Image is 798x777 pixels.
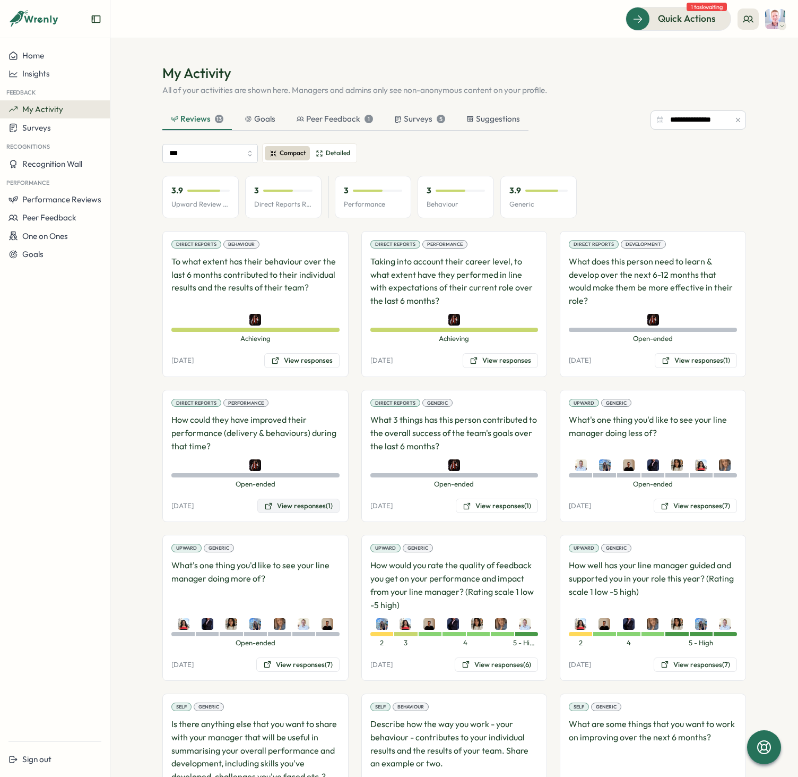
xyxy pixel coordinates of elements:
[171,501,194,511] p: [DATE]
[249,459,261,471] img: Alex Preece
[370,544,401,552] div: Upward
[171,480,340,489] span: Open-ended
[22,69,50,79] span: Insights
[658,12,716,25] span: Quick Actions
[171,703,192,711] div: Self
[245,113,275,125] div: Goals
[171,638,340,648] span: Open-ended
[223,399,268,407] div: Performance
[569,638,592,648] span: 2
[254,200,313,209] p: Direct Reports Review Avg
[403,544,433,552] div: Generic
[513,638,536,648] span: 5 - High
[171,255,340,308] p: To what extent has their behaviour over the last 6 months contributed to their individual results...
[22,231,68,241] span: One on Ones
[370,334,539,344] span: Achieving
[569,399,599,407] div: Upward
[256,658,340,672] button: View responses(7)
[687,3,727,11] span: 1 task waiting
[665,638,737,648] span: 5 - High
[376,618,388,630] img: Elena Moraitopoulou
[370,660,393,670] p: [DATE]
[171,413,340,452] p: How could they have improved their performance (delivery & behaviours) during that time?
[569,559,737,611] p: How well has your line manager guided and supported you in your role this year? (Rating scale 1 l...
[655,353,737,368] button: View responses(1)
[647,618,658,630] img: Harriet Stewart
[437,115,445,123] div: 5
[569,544,599,552] div: Upward
[274,618,285,630] img: Harriet Stewart
[171,113,223,125] div: Reviews
[22,104,63,114] span: My Activity
[171,660,194,670] p: [DATE]
[171,356,194,365] p: [DATE]
[765,9,785,29] button: Martyn Fagg
[448,314,460,326] img: Alex Preece
[344,200,402,209] p: Performance
[569,660,591,670] p: [DATE]
[671,618,683,630] img: Maria Khoury
[194,703,224,711] div: Generic
[466,113,520,125] div: Suggestions
[509,200,568,209] p: Generic
[427,200,485,209] p: Behaviour
[422,399,453,407] div: Generic
[621,240,666,249] div: Development
[671,459,683,471] img: Maria Khoury
[654,658,737,672] button: View responses(7)
[91,14,101,24] button: Expand sidebar
[495,618,507,630] img: Harriet Stewart
[626,7,731,30] button: Quick Actions
[223,240,259,249] div: Behaviour
[569,356,591,365] p: [DATE]
[370,501,393,511] p: [DATE]
[423,618,435,630] img: Laurie Dunn
[370,356,393,365] p: [DATE]
[171,544,202,552] div: Upward
[394,113,445,125] div: Surveys
[654,499,737,514] button: View responses(7)
[370,399,420,407] div: Direct Reports
[623,618,635,630] img: Peter Nixon
[447,618,459,630] img: Peter Nixon
[509,185,521,197] p: 3.9
[171,334,340,344] span: Achieving
[257,499,340,514] button: View responses(1)
[417,638,513,648] span: 4
[647,314,659,326] img: Alex Preece
[298,618,309,630] img: Thomas Clark
[22,50,44,61] span: Home
[569,413,737,452] p: What's one thing you'd like to see your line manager doing less of?
[204,544,234,552] div: Generic
[225,618,237,630] img: Maria Khoury
[22,212,76,223] span: Peer Feedback
[370,480,539,489] span: Open-ended
[575,459,587,471] img: Thomas Clark
[455,658,538,672] button: View responses(6)
[326,148,350,158] span: Detailed
[463,353,538,368] button: View responses
[171,559,340,611] p: What's one thing you'd like to see your line manager doing more of?
[623,459,635,471] img: Laurie Dunn
[171,399,221,407] div: Direct Reports
[215,115,223,123] div: 13
[370,638,394,648] span: 2
[519,618,531,630] img: Thomas Clark
[599,459,611,471] img: Elena Moraitopoulou
[171,200,230,209] p: Upward Review Avg
[456,499,538,514] button: View responses(1)
[22,123,51,133] span: Surveys
[569,501,591,511] p: [DATE]
[719,459,731,471] img: Harriet Stewart
[370,703,391,711] div: Self
[647,459,659,471] img: Peter Nixon
[427,185,431,197] p: 3
[370,413,539,452] p: What 3 things has this person contributed to the overall success of the team's goals over the las...
[322,618,333,630] img: Laurie Dunn
[365,115,373,123] div: 1
[695,618,707,630] img: Elena Moraitopoulou
[695,459,707,471] img: Kavita Thomas
[202,618,213,630] img: Peter Nixon
[591,703,621,711] div: Generic
[598,618,610,630] img: Laurie Dunn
